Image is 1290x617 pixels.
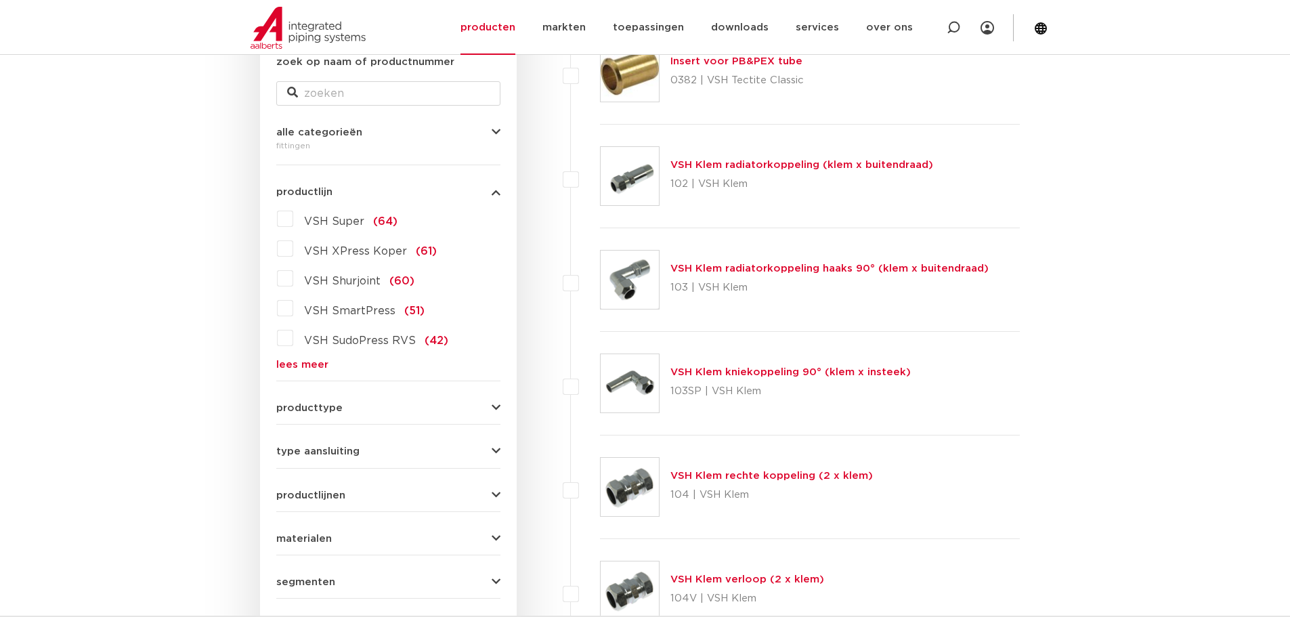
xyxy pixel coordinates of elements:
a: VSH Klem radiatorkoppeling haaks 90° (klem x buitendraad) [670,263,989,274]
button: alle categorieën [276,127,500,137]
span: (42) [425,335,448,346]
p: 103 | VSH Klem [670,277,989,299]
p: 104V | VSH Klem [670,588,824,610]
span: alle categorieën [276,127,362,137]
span: type aansluiting [276,446,360,456]
button: materialen [276,534,500,544]
div: fittingen [276,137,500,154]
p: 104 | VSH Klem [670,484,873,506]
span: (61) [416,246,437,257]
label: zoek op naam of productnummer [276,54,454,70]
span: segmenten [276,577,335,587]
span: productlijn [276,187,332,197]
img: Thumbnail for Insert voor PB&PEX tube [601,43,659,102]
img: Thumbnail for VSH Klem radiatorkoppeling (klem x buitendraad) [601,147,659,205]
span: (51) [404,305,425,316]
button: segmenten [276,577,500,587]
p: 102 | VSH Klem [670,173,933,195]
p: 0382 | VSH Tectite Classic [670,70,804,91]
a: VSH Klem verloop (2 x klem) [670,574,824,584]
button: type aansluiting [276,446,500,456]
p: 103SP | VSH Klem [670,381,911,402]
button: productlijn [276,187,500,197]
a: Insert voor PB&PEX tube [670,56,802,66]
button: producttype [276,403,500,413]
span: VSH SmartPress [304,305,395,316]
span: producttype [276,403,343,413]
a: VSH Klem radiatorkoppeling (klem x buitendraad) [670,160,933,170]
button: productlijnen [276,490,500,501]
img: Thumbnail for VSH Klem radiatorkoppeling haaks 90° (klem x buitendraad) [601,251,659,309]
span: VSH XPress Koper [304,246,407,257]
a: VSH Klem kniekoppeling 90° (klem x insteek) [670,367,911,377]
img: Thumbnail for VSH Klem rechte koppeling (2 x klem) [601,458,659,516]
a: VSH Klem rechte koppeling (2 x klem) [670,471,873,481]
span: VSH Super [304,216,364,227]
input: zoeken [276,81,500,106]
img: Thumbnail for VSH Klem kniekoppeling 90° (klem x insteek) [601,354,659,412]
span: VSH Shurjoint [304,276,381,286]
span: VSH SudoPress RVS [304,335,416,346]
span: productlijnen [276,490,345,501]
span: (64) [373,216,397,227]
span: materialen [276,534,332,544]
a: lees meer [276,360,500,370]
span: (60) [389,276,414,286]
